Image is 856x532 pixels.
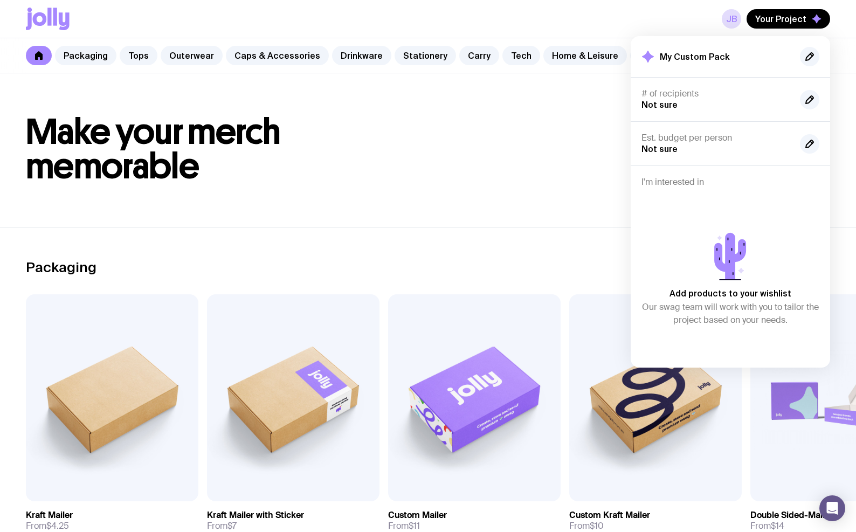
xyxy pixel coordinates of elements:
[207,510,304,521] h3: Kraft Mailer with Sticker
[641,177,819,188] h4: I'm interested in
[161,46,223,65] a: Outerwear
[819,495,845,521] div: Open Intercom Messenger
[388,521,420,531] span: From
[747,9,830,29] button: Your Project
[630,46,687,65] a: Outdoors
[641,100,678,109] span: Not sure
[332,46,391,65] a: Drinkware
[543,46,627,65] a: Home & Leisure
[227,520,237,531] span: $7
[226,46,329,65] a: Caps & Accessories
[669,287,791,300] p: Add products to your wishlist
[395,46,456,65] a: Stationery
[750,510,833,521] h3: Double Sided-Mailer
[26,110,281,188] span: Make your merch memorable
[207,521,237,531] span: From
[26,521,69,531] span: From
[641,88,791,99] h4: # of recipients
[590,520,604,531] span: $10
[569,510,650,521] h3: Custom Kraft Mailer
[120,46,157,65] a: Tops
[26,510,73,521] h3: Kraft Mailer
[55,46,116,65] a: Packaging
[771,520,784,531] span: $14
[722,9,741,29] a: JB
[388,510,447,521] h3: Custom Mailer
[641,133,791,143] h4: Est. budget per person
[409,520,420,531] span: $11
[459,46,499,65] a: Carry
[641,144,678,154] span: Not sure
[502,46,540,65] a: Tech
[641,301,819,327] p: Our swag team will work with you to tailor the project based on your needs.
[46,520,69,531] span: $4.25
[660,51,730,62] h2: My Custom Pack
[569,521,604,531] span: From
[750,521,784,531] span: From
[755,13,806,24] span: Your Project
[26,259,96,275] h2: Packaging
